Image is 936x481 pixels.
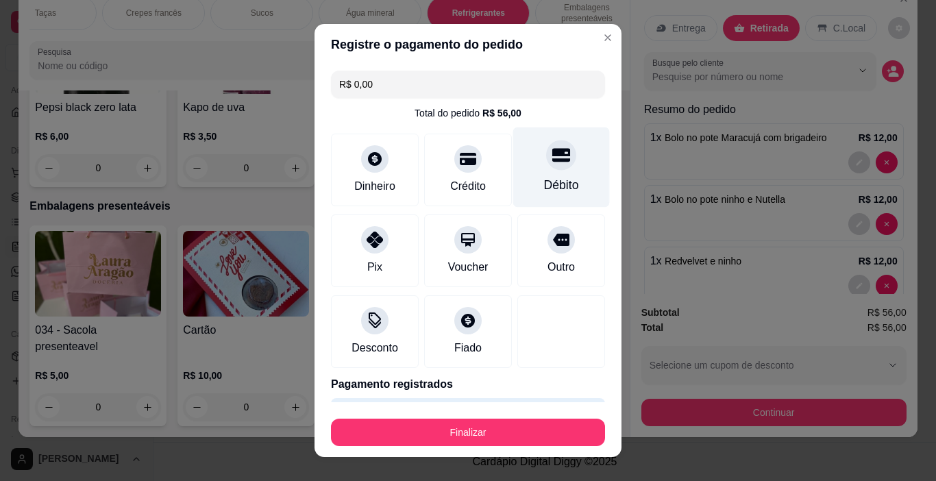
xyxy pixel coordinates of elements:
div: Débito [544,176,579,194]
div: Pix [367,259,382,275]
p: Pagamento registrados [331,376,605,393]
div: Outro [547,259,575,275]
div: Crédito [450,178,486,195]
div: R$ 56,00 [482,106,521,120]
header: Registre o pagamento do pedido [315,24,621,65]
button: Finalizar [331,419,605,446]
div: Dinheiro [354,178,395,195]
div: Desconto [352,340,398,356]
div: Fiado [454,340,482,356]
div: Voucher [448,259,489,275]
button: Close [597,27,619,49]
input: Ex.: hambúrguer de cordeiro [339,71,597,98]
div: Total do pedido [415,106,521,120]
